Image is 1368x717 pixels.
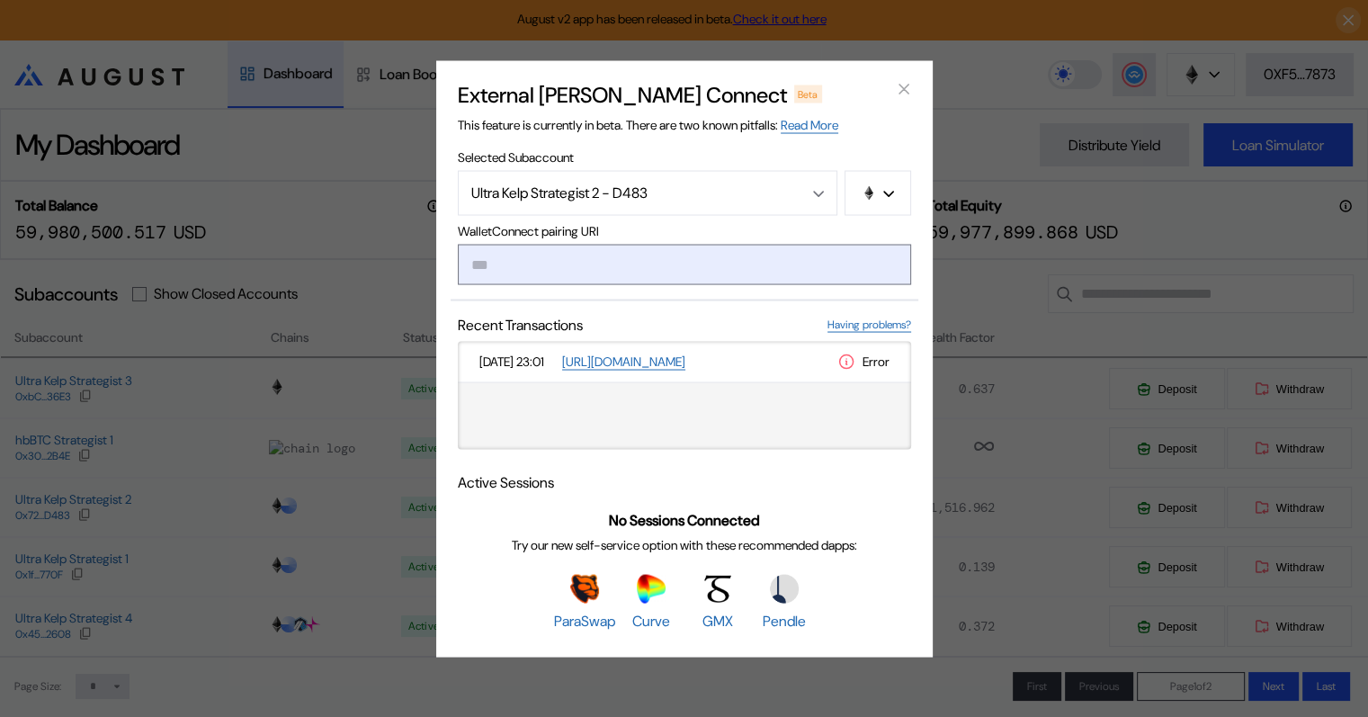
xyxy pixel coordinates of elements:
div: Error [837,352,890,371]
img: chain logo [862,185,876,200]
button: chain logo [845,170,911,215]
span: [DATE] 23:01 [479,354,555,370]
a: PendlePendle [754,575,815,631]
button: close modal [890,75,918,103]
span: Recent Transactions [458,315,583,334]
a: CurveCurve [621,575,682,631]
a: Read More [781,116,838,133]
span: No Sessions Connected [609,511,760,530]
span: GMX [702,612,733,631]
span: Curve [632,612,670,631]
span: Pendle [763,612,806,631]
img: GMX [703,575,732,604]
span: Active Sessions [458,472,554,491]
div: Beta [794,85,823,103]
img: Pendle [770,575,799,604]
button: Open menu [458,170,837,215]
a: GMXGMX [687,575,748,631]
span: Try our new self-service option with these recommended dapps: [512,537,857,553]
a: [URL][DOMAIN_NAME] [562,353,685,370]
div: Ultra Kelp Strategist 2 - D483 [471,184,785,202]
img: ParaSwap [570,575,599,604]
span: WalletConnect pairing URI [458,222,911,238]
a: Having problems? [827,317,911,332]
span: ParaSwap [554,612,615,631]
a: ParaSwapParaSwap [554,575,615,631]
span: This feature is currently in beta. There are two known pitfalls: [458,116,838,133]
span: Selected Subaccount [458,148,911,165]
h2: External [PERSON_NAME] Connect [458,80,787,108]
img: Curve [637,575,666,604]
